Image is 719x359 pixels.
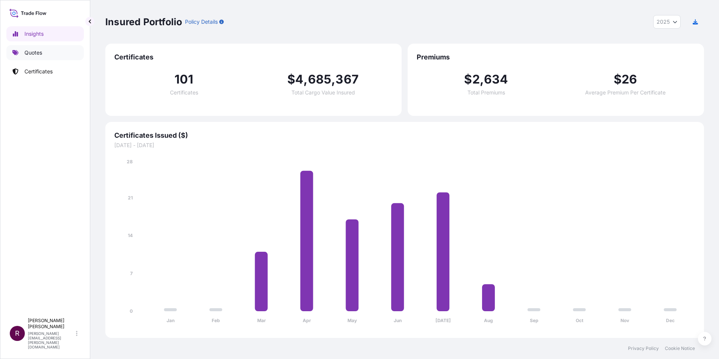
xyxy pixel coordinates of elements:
[484,73,508,85] span: 634
[576,318,584,323] tspan: Oct
[114,131,695,140] span: Certificates Issued ($)
[28,318,74,330] p: [PERSON_NAME] [PERSON_NAME]
[167,318,174,323] tspan: Jan
[394,318,402,323] tspan: Jun
[480,73,484,85] span: ,
[130,271,133,276] tspan: 7
[464,73,472,85] span: $
[28,331,74,349] p: [PERSON_NAME][EMAIL_ADDRESS][PERSON_NAME][DOMAIN_NAME]
[212,318,220,323] tspan: Feb
[24,30,44,38] p: Insights
[347,318,357,323] tspan: May
[653,15,681,29] button: Year Selector
[331,73,335,85] span: ,
[303,73,308,85] span: ,
[6,45,84,60] a: Quotes
[128,233,133,238] tspan: 14
[6,64,84,79] a: Certificates
[185,18,218,26] p: Policy Details
[484,318,493,323] tspan: Aug
[628,345,659,351] a: Privacy Policy
[15,330,20,337] span: R
[174,73,194,85] span: 101
[114,53,393,62] span: Certificates
[6,26,84,41] a: Insights
[666,318,675,323] tspan: Dec
[665,345,695,351] a: Cookie Notice
[170,90,198,95] span: Certificates
[308,73,332,85] span: 685
[657,18,670,26] span: 2025
[614,73,622,85] span: $
[127,159,133,164] tspan: 28
[467,90,505,95] span: Total Premiums
[24,68,53,75] p: Certificates
[24,49,42,56] p: Quotes
[114,141,695,149] span: [DATE] - [DATE]
[622,73,637,85] span: 26
[295,73,303,85] span: 4
[105,16,182,28] p: Insured Portfolio
[530,318,538,323] tspan: Sep
[291,90,355,95] span: Total Cargo Value Insured
[620,318,630,323] tspan: Nov
[257,318,266,323] tspan: Mar
[335,73,359,85] span: 367
[417,53,695,62] span: Premiums
[472,73,480,85] span: 2
[303,318,311,323] tspan: Apr
[287,73,295,85] span: $
[130,308,133,314] tspan: 0
[435,318,451,323] tspan: [DATE]
[128,195,133,201] tspan: 21
[585,90,666,95] span: Average Premium Per Certificate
